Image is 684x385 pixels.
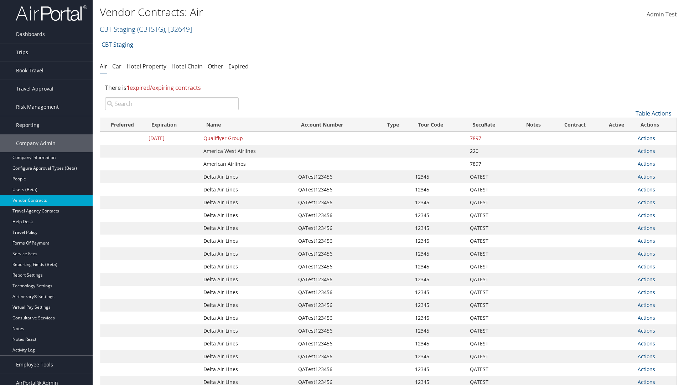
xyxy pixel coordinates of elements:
[295,350,381,363] td: QATest123456
[100,118,145,132] th: Preferred: activate to sort column ascending
[295,299,381,312] td: QATest123456
[466,158,516,170] td: 7897
[411,299,466,312] td: 12345
[112,62,121,70] a: Car
[411,118,466,132] th: Tour Code: activate to sort column ascending
[295,209,381,222] td: QATest123456
[516,118,551,132] th: Notes: activate to sort column ascending
[16,62,43,79] span: Book Travel
[16,80,53,98] span: Travel Approval
[551,118,599,132] th: Contract: activate to sort column ascending
[411,222,466,235] td: 12345
[466,222,516,235] td: QATEST
[295,363,381,376] td: QATest123456
[466,196,516,209] td: QATEST
[295,324,381,337] td: QATest123456
[411,247,466,260] td: 12345
[411,273,466,286] td: 12345
[295,222,381,235] td: QATest123456
[200,247,295,260] td: Delta Air Lines
[411,286,466,299] td: 12345
[638,160,655,167] a: Actions
[638,314,655,321] a: Actions
[295,273,381,286] td: QATest123456
[638,212,655,219] a: Actions
[411,312,466,324] td: 12345
[638,353,655,360] a: Actions
[466,363,516,376] td: QATEST
[647,4,677,26] a: Admin Test
[295,235,381,247] td: QATest123456
[16,25,45,43] span: Dashboards
[200,260,295,273] td: Delta Air Lines
[638,263,655,270] a: Actions
[228,62,249,70] a: Expired
[16,356,53,374] span: Employee Tools
[466,337,516,350] td: QATEST
[100,62,107,70] a: Air
[295,170,381,183] td: QATest123456
[200,299,295,312] td: Delta Air Lines
[411,260,466,273] td: 12345
[200,273,295,286] td: Delta Air Lines
[200,286,295,299] td: Delta Air Lines
[165,24,192,34] span: , [ 32649 ]
[466,183,516,196] td: QATEST
[100,78,677,97] div: There is
[105,97,239,110] input: Search
[466,118,516,132] th: SecuRate: activate to sort column ascending
[295,312,381,324] td: QATest123456
[126,84,201,92] span: expired/expiring contracts
[411,350,466,363] td: 12345
[466,235,516,247] td: QATEST
[295,118,381,132] th: Account Number: activate to sort column ascending
[295,286,381,299] td: QATest123456
[466,209,516,222] td: QATEST
[638,289,655,296] a: Actions
[466,286,516,299] td: QATEST
[16,134,56,152] span: Company Admin
[411,363,466,376] td: 12345
[638,276,655,283] a: Actions
[200,337,295,350] td: Delta Air Lines
[126,84,130,92] strong: 1
[100,5,484,20] h1: Vendor Contracts: Air
[466,170,516,183] td: QATEST
[200,118,295,132] th: Name: activate to sort column ascending
[466,312,516,324] td: QATEST
[647,10,677,18] span: Admin Test
[466,132,516,145] td: 7897
[200,312,295,324] td: Delta Air Lines
[466,273,516,286] td: QATEST
[200,183,295,196] td: Delta Air Lines
[411,170,466,183] td: 12345
[638,148,655,154] a: Actions
[295,183,381,196] td: QATest123456
[200,222,295,235] td: Delta Air Lines
[200,363,295,376] td: Delta Air Lines
[638,366,655,373] a: Actions
[295,337,381,350] td: QATest123456
[466,324,516,337] td: QATEST
[200,132,295,145] td: Qualiflyer Group
[16,98,59,116] span: Risk Management
[638,135,655,142] a: Actions
[200,170,295,183] td: Delta Air Lines
[16,5,87,21] img: airportal-logo.png
[466,350,516,363] td: QATEST
[100,24,192,34] a: CBT Staging
[200,209,295,222] td: Delta Air Lines
[638,199,655,206] a: Actions
[466,145,516,158] td: 220
[411,235,466,247] td: 12345
[381,118,411,132] th: Type: activate to sort column ascending
[638,237,655,244] a: Actions
[466,247,516,260] td: QATEST
[638,186,655,193] a: Actions
[295,196,381,209] td: QATest123456
[638,302,655,308] a: Actions
[137,24,165,34] span: ( CBTSTG )
[145,118,200,132] th: Expiration: activate to sort column descending
[411,209,466,222] td: 12345
[638,340,655,347] a: Actions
